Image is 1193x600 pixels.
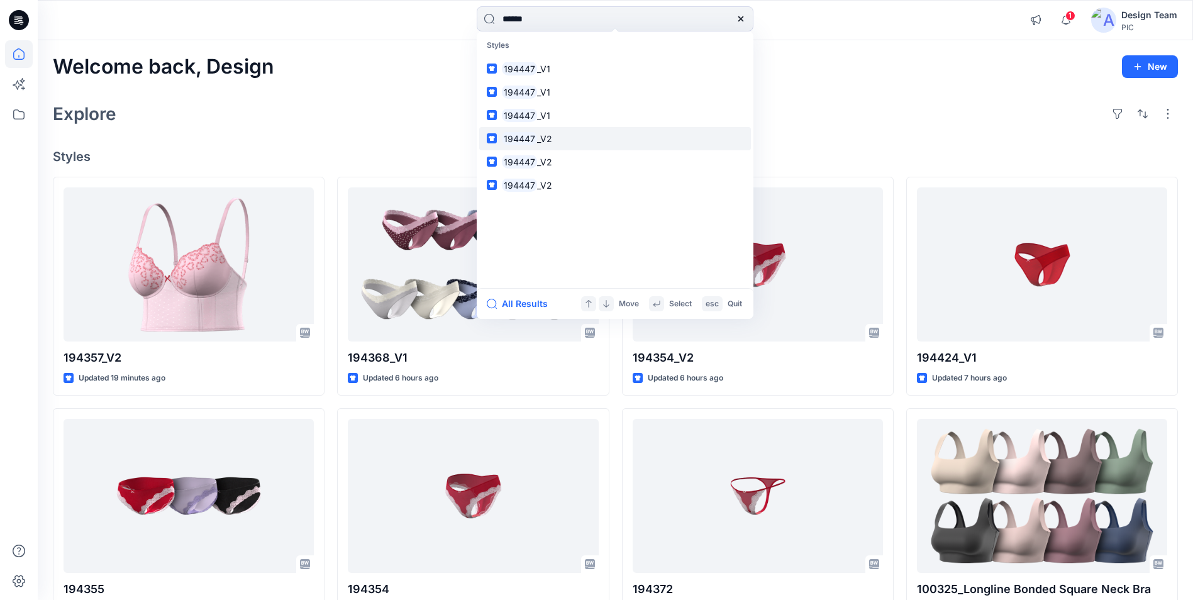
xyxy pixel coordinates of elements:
p: Updated 6 hours ago [363,372,438,385]
span: _V1 [537,64,550,74]
p: 194357_V2 [64,349,314,367]
p: Styles [479,34,751,57]
p: 194368_V1 [348,349,598,367]
a: 194355 [64,419,314,573]
button: New [1122,55,1178,78]
span: _V1 [537,110,550,121]
p: Updated 19 minutes ago [79,372,165,385]
div: PIC [1121,23,1177,32]
a: 194354_V2 [633,187,883,342]
p: 194354 [348,581,598,598]
a: 194447_V2 [479,174,751,197]
mark: 194447 [502,108,537,123]
img: avatar [1091,8,1116,33]
a: 194357_V2 [64,187,314,342]
a: 194372 [633,419,883,573]
button: All Results [487,296,556,311]
p: Updated 7 hours ago [932,372,1007,385]
mark: 194447 [502,155,537,169]
a: 194447_V2 [479,127,751,150]
p: 194355 [64,581,314,598]
a: 194368_V1 [348,187,598,342]
a: 194424_V1 [917,187,1167,342]
span: _V2 [537,180,552,191]
a: 194354 [348,419,598,573]
h2: Explore [53,104,116,124]
p: Select [669,297,692,311]
p: 100325_Longline Bonded Square Neck Bra [917,581,1167,598]
h2: Welcome back, Design [53,55,274,79]
mark: 194447 [502,131,537,146]
p: 194354_V2 [633,349,883,367]
a: 194447_V2 [479,150,751,174]
h4: Styles [53,149,1178,164]
p: 194424_V1 [917,349,1167,367]
span: _V2 [537,157,552,167]
p: esc [706,297,719,311]
a: 194447_V1 [479,81,751,104]
p: Updated 6 hours ago [648,372,723,385]
a: 194447_V1 [479,104,751,127]
span: _V2 [537,133,552,144]
div: Design Team [1121,8,1177,23]
p: Move [619,297,639,311]
span: _V1 [537,87,550,97]
a: 100325_Longline Bonded Square Neck Bra [917,419,1167,573]
mark: 194447 [502,62,537,76]
mark: 194447 [502,178,537,192]
p: 194372 [633,581,883,598]
a: 194447_V1 [479,57,751,81]
p: Quit [728,297,742,311]
span: 1 [1065,11,1075,21]
mark: 194447 [502,85,537,99]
